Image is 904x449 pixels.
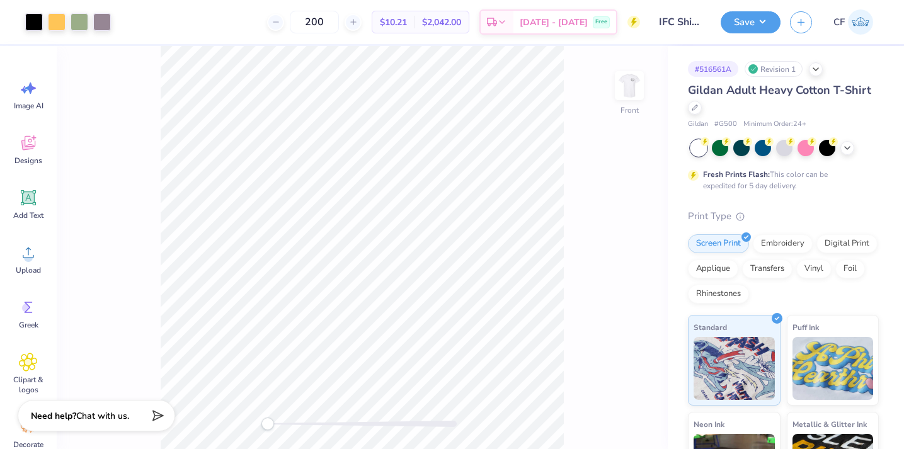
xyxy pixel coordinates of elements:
[721,11,781,33] button: Save
[76,410,129,422] span: Chat with us.
[14,156,42,166] span: Designs
[694,321,727,334] span: Standard
[816,234,878,253] div: Digital Print
[742,259,792,278] div: Transfers
[835,259,865,278] div: Foil
[745,61,803,77] div: Revision 1
[833,15,845,30] span: CF
[14,101,43,111] span: Image AI
[688,234,749,253] div: Screen Print
[688,259,738,278] div: Applique
[19,320,38,330] span: Greek
[422,16,461,29] span: $2,042.00
[688,82,871,98] span: Gildan Adult Heavy Cotton T-Shirt
[31,410,76,422] strong: Need help?
[792,418,867,431] span: Metallic & Glitter Ink
[290,11,339,33] input: – –
[828,9,879,35] a: CF
[792,321,819,334] span: Puff Ink
[380,16,407,29] span: $10.21
[694,337,775,400] img: Standard
[261,418,274,430] div: Accessibility label
[792,337,874,400] img: Puff Ink
[753,234,813,253] div: Embroidery
[621,105,639,116] div: Front
[649,9,711,35] input: Untitled Design
[688,119,708,130] span: Gildan
[688,285,749,304] div: Rhinestones
[688,209,879,224] div: Print Type
[520,16,588,29] span: [DATE] - [DATE]
[13,210,43,220] span: Add Text
[848,9,873,35] img: Corey Fishman
[743,119,806,130] span: Minimum Order: 24 +
[595,18,607,26] span: Free
[694,418,724,431] span: Neon Ink
[688,61,738,77] div: # 516561A
[796,259,832,278] div: Vinyl
[714,119,737,130] span: # G500
[16,265,41,275] span: Upload
[617,73,642,98] img: Front
[8,375,49,395] span: Clipart & logos
[703,169,858,191] div: This color can be expedited for 5 day delivery.
[703,169,770,179] strong: Fresh Prints Flash:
